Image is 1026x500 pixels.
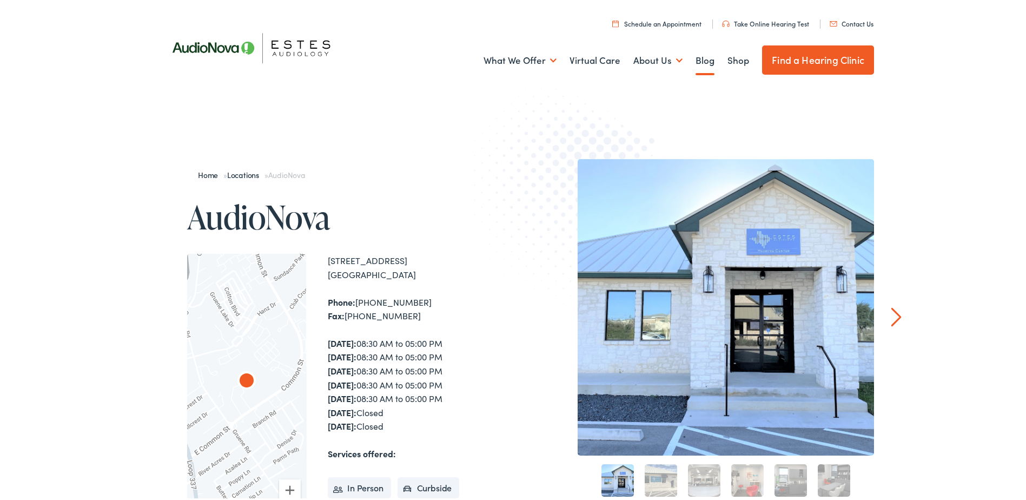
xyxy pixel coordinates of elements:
div: 08:30 AM to 05:00 PM 08:30 AM to 05:00 PM 08:30 AM to 05:00 PM 08:30 AM to 05:00 PM 08:30 AM to 0... [328,334,517,431]
a: Next [891,305,902,325]
strong: [DATE]: [328,335,356,347]
img: utility icon [830,19,837,24]
a: Schedule an Appointment [612,17,701,26]
span: AudioNova [268,167,305,178]
a: Locations [227,167,264,178]
strong: [DATE]: [328,404,356,416]
li: In Person [328,475,391,497]
a: 3 [688,462,720,495]
a: 4 [731,462,764,495]
a: Take Online Hearing Test [722,17,809,26]
button: Zoom in [279,477,301,499]
a: What We Offer [484,38,557,78]
strong: Phone: [328,294,355,306]
a: 5 [775,462,807,495]
strong: Services offered: [328,445,396,457]
a: Home [198,167,223,178]
strong: Fax: [328,307,345,319]
img: utility icon [722,18,730,25]
div: [PHONE_NUMBER] [PHONE_NUMBER] [328,293,517,321]
strong: [DATE]: [328,348,356,360]
div: [STREET_ADDRESS] [GEOGRAPHIC_DATA] [328,252,517,279]
strong: [DATE]: [328,377,356,389]
a: Contact Us [830,17,873,26]
a: Shop [727,38,749,78]
img: utility icon [612,18,619,25]
a: 2 [645,462,677,495]
h1: AudioNova [187,197,517,233]
a: Blog [696,38,714,78]
a: Virtual Care [570,38,620,78]
strong: [DATE]: [328,363,356,374]
li: Curbside [398,475,460,497]
a: 1 [601,462,634,495]
span: » » [198,167,305,178]
strong: [DATE]: [328,418,356,430]
a: About Us [633,38,683,78]
div: AudioNova [234,367,260,393]
a: Find a Hearing Clinic [762,43,874,73]
strong: [DATE]: [328,390,356,402]
a: 6 [818,462,850,495]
